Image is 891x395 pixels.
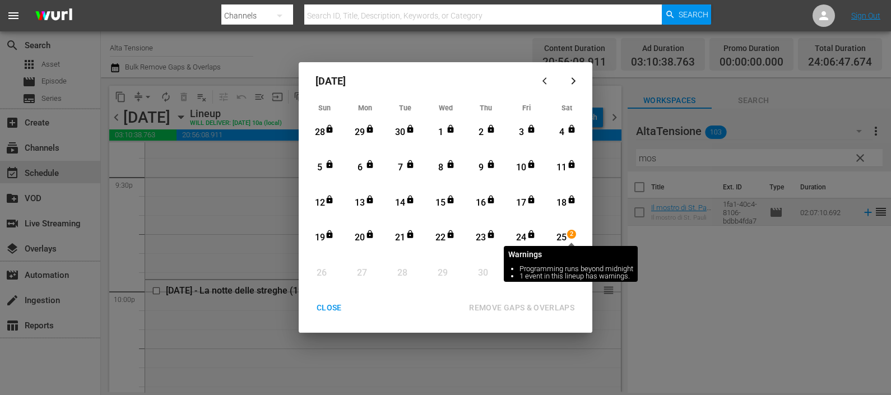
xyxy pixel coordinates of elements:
[358,104,372,112] span: Mon
[474,161,488,174] div: 9
[679,4,708,25] span: Search
[434,161,448,174] div: 8
[313,197,327,210] div: 12
[318,104,331,112] span: Sun
[313,231,327,244] div: 19
[568,230,576,239] span: 2
[393,161,407,174] div: 7
[434,197,448,210] div: 15
[434,126,448,139] div: 1
[555,161,569,174] div: 11
[514,161,528,174] div: 10
[393,231,407,244] div: 21
[474,197,488,210] div: 16
[393,126,407,139] div: 30
[555,126,569,139] div: 4
[480,104,492,112] span: Thu
[308,301,351,315] div: CLOSE
[555,197,569,210] div: 18
[522,104,531,112] span: Fri
[313,161,327,174] div: 5
[27,3,81,29] img: ans4CAIJ8jUAAAAAAAAAAAAAAAAAAAAAAAAgQb4GAAAAAAAAAAAAAAAAAAAAAAAAJMjXAAAAAAAAAAAAAAAAAAAAAAAAgAT5G...
[304,68,533,95] div: [DATE]
[399,104,411,112] span: Tue
[304,100,587,292] div: Month View
[303,298,355,318] button: CLOSE
[355,267,369,280] div: 27
[435,267,449,280] div: 29
[439,104,453,112] span: Wed
[315,267,329,280] div: 26
[353,231,367,244] div: 20
[561,104,572,112] span: Sat
[556,267,570,280] div: 1
[474,126,488,139] div: 2
[516,267,530,280] div: 31
[514,197,528,210] div: 17
[434,231,448,244] div: 22
[851,11,880,20] a: Sign Out
[555,231,569,244] div: 25
[393,197,407,210] div: 14
[353,197,367,210] div: 13
[353,161,367,174] div: 6
[7,9,20,22] span: menu
[514,126,528,139] div: 3
[395,267,409,280] div: 28
[474,231,488,244] div: 23
[353,126,367,139] div: 29
[514,231,528,244] div: 24
[313,126,327,139] div: 28
[476,267,490,280] div: 30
